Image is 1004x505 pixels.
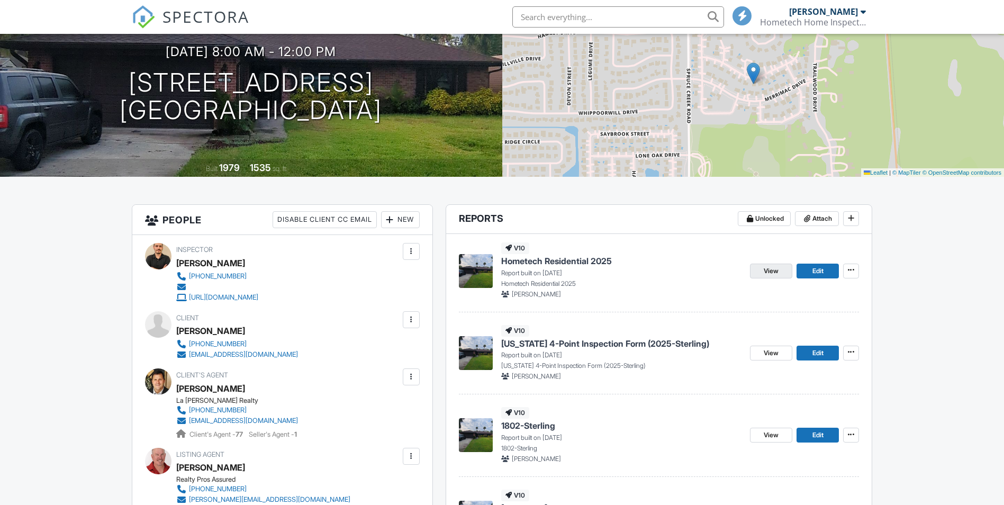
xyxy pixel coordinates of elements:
span: | [889,169,891,176]
a: [EMAIL_ADDRESS][DOMAIN_NAME] [176,349,298,360]
div: [EMAIL_ADDRESS][DOMAIN_NAME] [189,417,298,425]
a: © MapTiler [892,169,921,176]
a: SPECTORA [132,14,249,37]
strong: 1 [294,430,297,438]
div: [PHONE_NUMBER] [189,272,247,281]
span: sq. ft. [273,165,287,173]
div: [URL][DOMAIN_NAME] [189,293,258,302]
a: [PHONE_NUMBER] [176,339,298,349]
div: [PERSON_NAME][EMAIL_ADDRESS][DOMAIN_NAME] [189,495,350,504]
div: 1535 [250,162,271,173]
div: [PHONE_NUMBER] [189,485,247,493]
a: © OpenStreetMap contributors [922,169,1001,176]
img: Marker [747,62,760,84]
span: Client [176,314,199,322]
a: [PERSON_NAME][EMAIL_ADDRESS][DOMAIN_NAME] [176,494,350,505]
a: [URL][DOMAIN_NAME] [176,292,258,303]
h3: [DATE] 8:00 am - 12:00 pm [166,44,336,59]
h3: People [132,205,432,235]
span: Listing Agent [176,450,224,458]
span: Seller's Agent - [249,430,297,438]
h1: [STREET_ADDRESS] [GEOGRAPHIC_DATA] [120,69,382,125]
strong: 77 [236,430,243,438]
div: Hometech Home Inspections [760,17,866,28]
span: Inspector [176,246,213,254]
div: [PHONE_NUMBER] [189,406,247,414]
div: 1979 [219,162,240,173]
a: [PHONE_NUMBER] [176,484,350,494]
span: Built [206,165,218,173]
div: [PERSON_NAME] [176,323,245,339]
span: Client's Agent [176,371,228,379]
a: [PHONE_NUMBER] [176,405,298,416]
span: Client's Agent - [189,430,245,438]
a: Leaflet [864,169,888,176]
span: SPECTORA [162,5,249,28]
div: La [PERSON_NAME] Realty [176,396,306,405]
a: [PHONE_NUMBER] [176,271,258,282]
div: [EMAIL_ADDRESS][DOMAIN_NAME] [189,350,298,359]
div: [PERSON_NAME] [789,6,858,17]
div: [PERSON_NAME] [176,381,245,396]
div: Disable Client CC Email [273,211,377,228]
div: Realty Pros Assured [176,475,359,484]
a: [EMAIL_ADDRESS][DOMAIN_NAME] [176,416,298,426]
div: [PERSON_NAME] [176,459,245,475]
img: The Best Home Inspection Software - Spectora [132,5,155,29]
div: New [381,211,420,228]
input: Search everything... [512,6,724,28]
div: [PHONE_NUMBER] [189,340,247,348]
div: [PERSON_NAME] [176,255,245,271]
